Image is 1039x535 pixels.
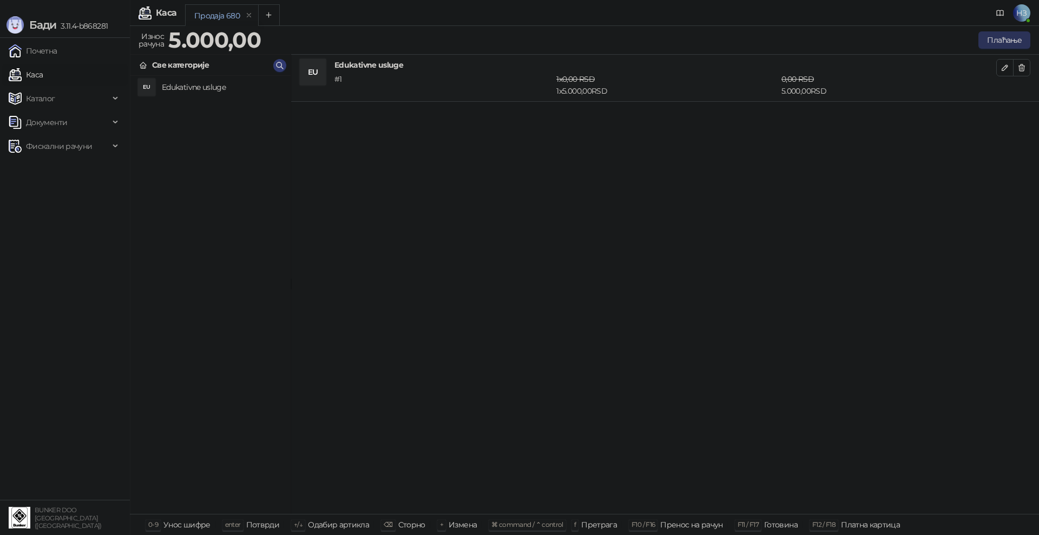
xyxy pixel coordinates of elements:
div: 5.000,00 RSD [779,73,998,97]
a: Каса [9,64,43,86]
div: Претрага [581,518,617,532]
div: Износ рачуна [136,29,166,51]
span: F12 / F18 [812,520,836,529]
div: Измена [449,518,477,532]
span: F11 / F17 [738,520,759,529]
span: enter [225,520,241,529]
div: 1 x 5.000,00 RSD [554,73,779,97]
h4: Edukativne usluge [334,59,996,71]
a: Документација [991,4,1009,22]
strong: 5.000,00 [168,27,261,53]
div: Одабир артикла [308,518,369,532]
span: 0,00 RSD [781,74,814,84]
div: EU [300,59,326,85]
img: Logo [6,16,24,34]
div: Готовина [764,518,798,532]
span: Каталог [26,88,55,109]
div: Сторно [398,518,425,532]
div: Продаја 680 [194,10,240,22]
span: ↑/↓ [294,520,303,529]
img: 64x64-companyLogo-d200c298-da26-4023-afd4-f376f589afb5.jpeg [9,507,30,529]
span: ⌘ command / ⌃ control [491,520,563,529]
span: ⌫ [384,520,392,529]
div: Пренос на рачун [660,518,722,532]
span: 0-9 [148,520,158,529]
span: Фискални рачуни [26,135,92,157]
h4: Edukativne usluge [162,79,282,96]
div: Каса [156,9,176,17]
span: 3.11.4-b868281 [56,21,108,31]
div: EU [138,79,155,96]
span: F10 / F16 [632,520,655,529]
span: + [440,520,443,529]
span: 1 x 0,00 RSD [556,74,595,84]
button: Add tab [258,4,280,26]
span: Бади [29,18,56,31]
div: Унос шифре [163,518,211,532]
button: remove [242,11,256,20]
div: # 1 [332,73,554,97]
span: Документи [26,112,67,133]
small: BUNKER DOO [GEOGRAPHIC_DATA] ([GEOGRAPHIC_DATA]) [35,506,102,530]
a: Почетна [9,40,57,62]
div: Потврди [246,518,280,532]
span: f [574,520,576,529]
span: НЗ [1013,4,1030,22]
div: grid [130,76,291,514]
button: Плаћање [978,31,1030,49]
div: Платна картица [841,518,900,532]
div: Све категорије [152,59,209,71]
